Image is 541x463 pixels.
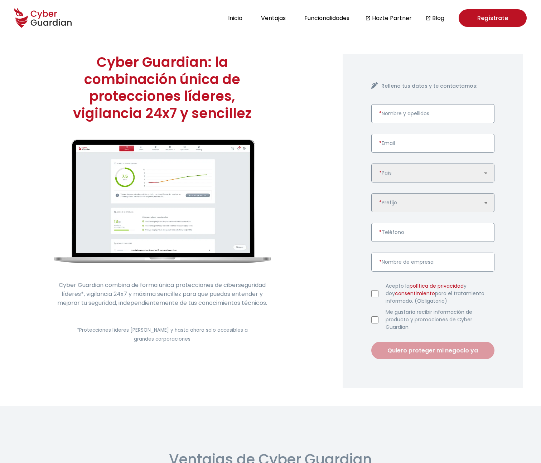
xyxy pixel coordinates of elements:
[386,282,494,305] label: Acepto la y doy para el tratamiento informado. (Obligatorio)
[371,342,494,359] button: Quiero proteger mi negocio ya
[54,54,271,122] h1: Cyber Guardian: la combinación única de protecciones líderes, vigilancia 24x7 y sencillez
[395,290,435,297] a: consentimiento
[432,14,444,23] a: Blog
[54,281,271,307] p: Cyber Guardian combina de forma única protecciones de ciberseguridad líderes*, vigilancia 24x7 y ...
[226,13,245,23] button: Inicio
[77,327,248,342] small: *Protecciones líderes [PERSON_NAME] y hasta ahora solo accesibles a grandes corporaciones
[54,140,271,263] img: cyberguardian-home
[459,9,527,27] a: Regístrate
[259,13,288,23] button: Ventajas
[302,13,352,23] button: Funcionalidades
[372,14,412,23] a: Hazte Partner
[410,282,464,289] a: política de privacidad
[371,223,494,242] input: Introduce un número de teléfono válido.
[386,308,494,331] label: Me gustaría recibir información de producto y promociones de Cyber Guardian.
[381,82,494,90] h4: Rellena tus datos y te contactamos:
